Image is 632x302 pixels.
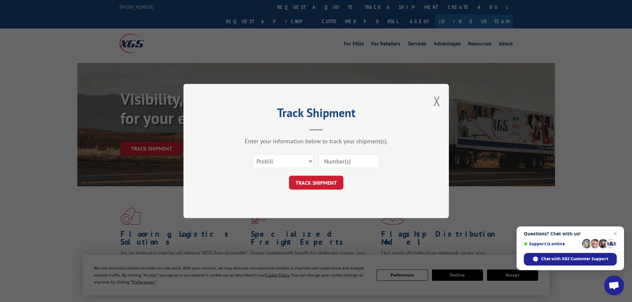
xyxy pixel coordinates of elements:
[289,176,343,190] button: TRACK SHIPMENT
[217,137,416,145] div: Enter your information below to track your shipment(s).
[541,256,608,262] span: Chat with XGS Customer Support
[433,92,441,110] button: Close modal
[611,230,619,238] span: Close chat
[524,241,580,246] span: Support is online
[217,108,416,121] h2: Track Shipment
[524,253,617,266] div: Chat with XGS Customer Support
[524,231,617,236] span: Questions? Chat with us!
[318,154,380,168] input: Number(s)
[604,275,624,295] div: Open chat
